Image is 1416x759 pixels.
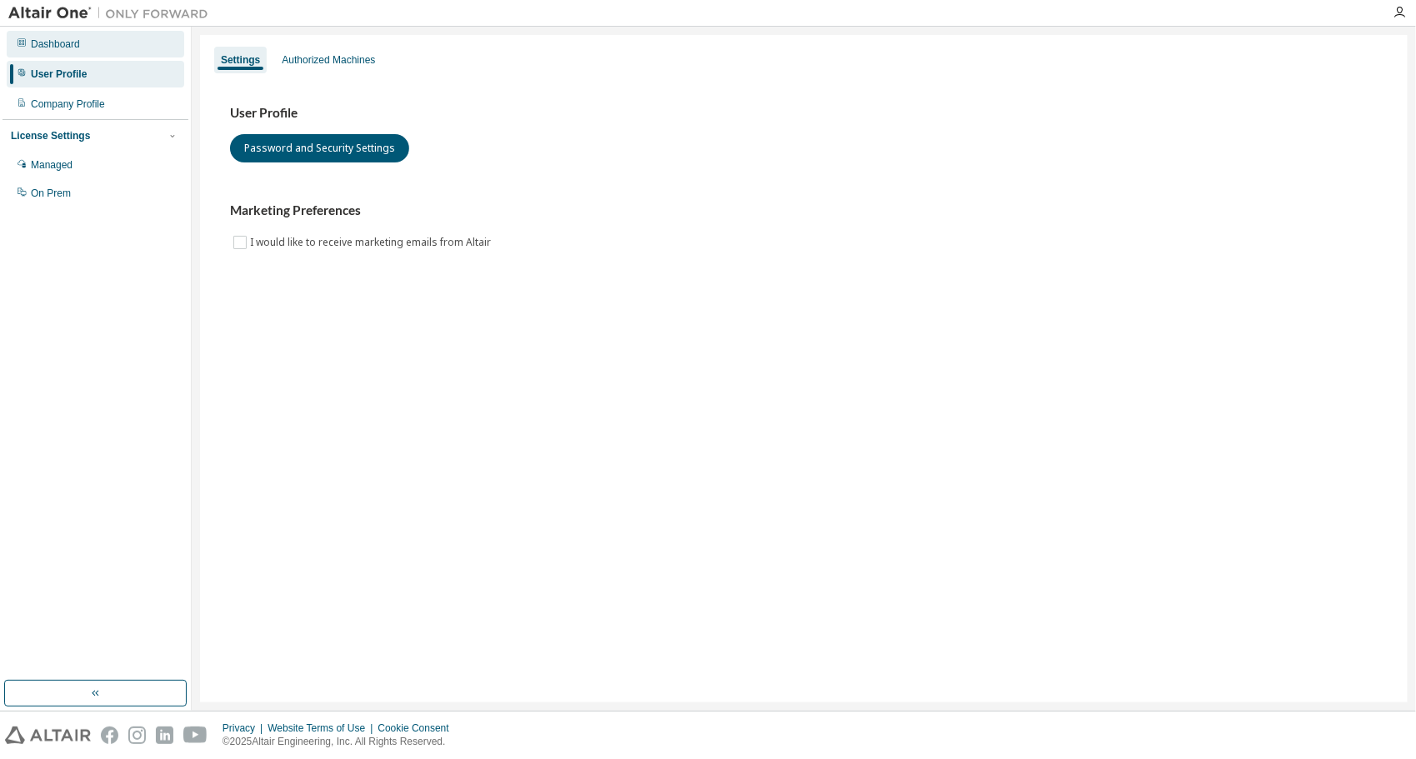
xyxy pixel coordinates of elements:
[5,727,91,744] img: altair_logo.svg
[183,727,208,744] img: youtube.svg
[378,722,458,735] div: Cookie Consent
[221,53,260,67] div: Settings
[223,735,459,749] p: © 2025 Altair Engineering, Inc. All Rights Reserved.
[223,722,268,735] div: Privacy
[31,187,71,200] div: On Prem
[11,129,90,142] div: License Settings
[128,727,146,744] img: instagram.svg
[230,202,1378,219] h3: Marketing Preferences
[31,158,73,172] div: Managed
[156,727,173,744] img: linkedin.svg
[31,97,105,111] div: Company Profile
[230,134,409,162] button: Password and Security Settings
[31,67,87,81] div: User Profile
[31,37,80,51] div: Dashboard
[282,53,375,67] div: Authorized Machines
[8,5,217,22] img: Altair One
[230,105,1378,122] h3: User Profile
[250,232,494,252] label: I would like to receive marketing emails from Altair
[268,722,378,735] div: Website Terms of Use
[101,727,118,744] img: facebook.svg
